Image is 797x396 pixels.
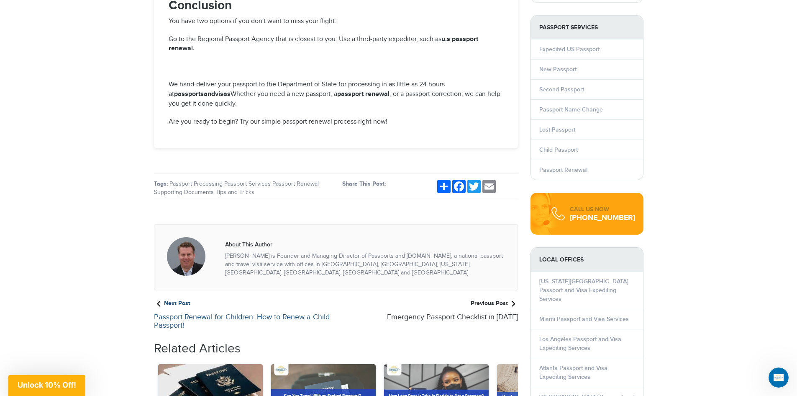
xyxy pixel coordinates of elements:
div: [PHONE_NUMBER] [570,214,635,222]
strong: passport renewal [337,90,390,98]
p: [PERSON_NAME] is Founder and Managing Director of Passports and [DOMAIN_NAME], a national passpor... [225,252,505,277]
a: [US_STATE][GEOGRAPHIC_DATA] Passport and Visa Expediting Services [539,278,628,303]
a: Lost Passport [539,126,575,133]
a: Twitter [466,180,482,193]
h5: About This Author [225,241,505,248]
h2: Related Articles [154,342,518,356]
strong: Next Post [154,300,190,307]
strong: Tags: [154,180,168,187]
strong: LOCAL OFFICES [531,248,643,272]
strong: passport renewal. [169,35,478,53]
a: Passport Renewal [272,181,319,187]
h4: Passport Renewal for Children: How to Renew a Child Passport! [154,313,330,330]
a: Passport Processing [169,181,223,187]
a: Los Angeles Passport and Visa Expediting Services [539,336,621,352]
a: Expedited US Passport [539,46,600,53]
a: Passport Renewal [539,166,587,173]
a: Email [482,180,497,193]
div: CALL US NOW [570,205,635,214]
strong: Share This Post: [342,180,386,187]
p: We hand-deliver your passport to the Department of State for processing in as little as 24 hours ... [169,80,503,109]
strong: PASSPORT SERVICES [531,16,643,39]
a: Miami Passport and Visa Services [539,316,629,323]
a: Atlanta Passport and Visa Expediting Services [539,365,607,380]
h4: Emergency Passport Checklist in [DATE] [342,313,518,321]
img: Philip Diack [167,237,205,276]
a: Supporting Documents [154,189,214,196]
strong: passportsandvisas [174,90,231,98]
a: Passport Services [224,181,271,187]
strong: Previous Post [471,300,518,307]
p: Are you ready to begin? Try our simple passport renewal process right now! [169,117,503,127]
a: Child Passport [539,146,578,153]
a: Passport Name Change [539,106,603,113]
p: Go to the Regional Passport Agency that is closest to you. Use a third-party expediter, such as . [169,35,503,54]
span: Unlock 10% Off! [18,380,76,389]
a: Share [436,180,451,193]
p: You have two options if you don't want to miss your flight: [169,17,503,26]
a: New Passport [539,66,577,73]
div: Unlock 10% Off! [8,375,85,396]
a: Second Passport [539,86,584,93]
a: Previous Post Emergency Passport Checklist in [DATE] [342,299,518,321]
strong: u.s [441,35,450,43]
a: Next Post Passport Renewal for Children: How to Renew a Child Passport! [154,299,330,330]
a: Tips and Tricks [215,189,254,196]
a: Facebook [451,180,466,193]
iframe: Intercom live chat [769,368,789,388]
